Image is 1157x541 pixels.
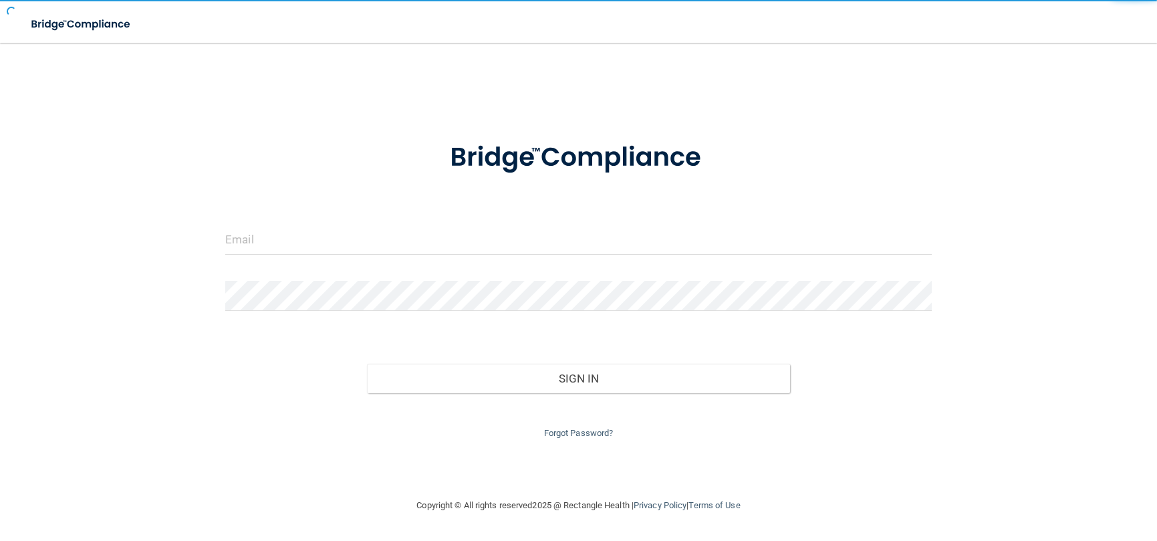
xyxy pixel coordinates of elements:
img: bridge_compliance_login_screen.278c3ca4.svg [20,11,143,38]
button: Sign In [367,364,791,393]
a: Privacy Policy [634,500,686,510]
img: bridge_compliance_login_screen.278c3ca4.svg [422,123,734,193]
input: Email [225,225,932,255]
div: Copyright © All rights reserved 2025 @ Rectangle Health | | [335,484,823,527]
a: Terms of Use [688,500,740,510]
a: Forgot Password? [544,428,614,438]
